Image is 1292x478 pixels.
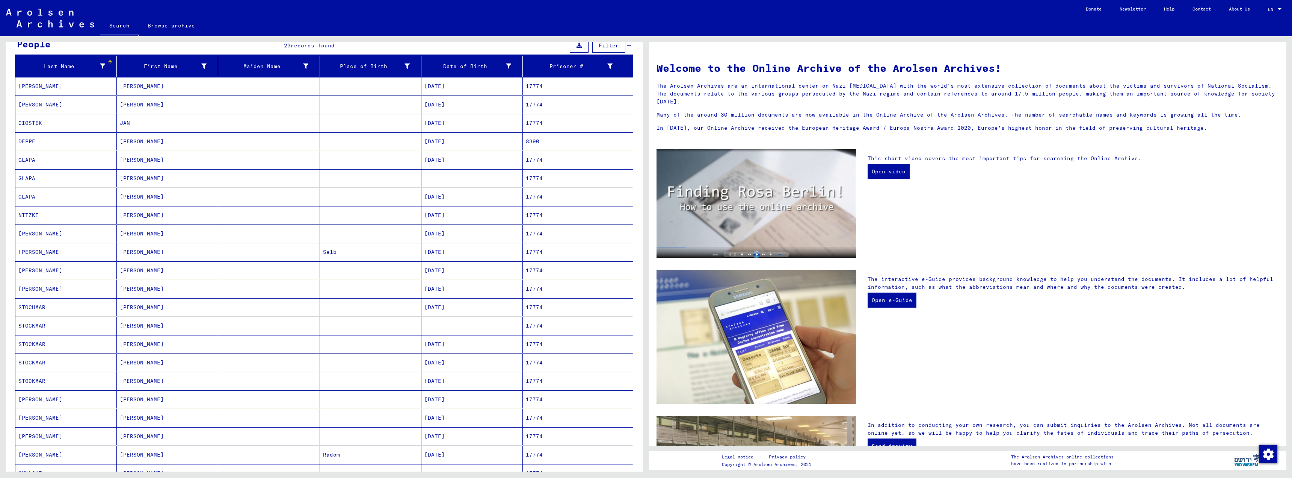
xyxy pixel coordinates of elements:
[218,56,320,77] mat-header-cell: Maiden Name
[323,60,421,72] div: Place of Birth
[523,354,633,372] mat-cell: 17774
[722,453,759,461] a: Legal notice
[868,275,1279,291] p: The interactive e-Guide provides background knowledge to help you understand the documents. It in...
[421,390,523,408] mat-cell: [DATE]
[117,446,218,464] mat-cell: [PERSON_NAME]
[523,169,633,187] mat-cell: 17774
[657,82,1279,106] p: The Arolsen Archives are an international center on Nazi [MEDICAL_DATA] with the world’s most ext...
[421,225,523,243] mat-cell: [DATE]
[117,280,218,298] mat-cell: [PERSON_NAME]
[15,317,117,335] mat-cell: STOCKMAR
[868,439,916,454] a: Send inquiry
[421,96,523,114] mat-cell: [DATE]
[421,409,523,427] mat-cell: [DATE]
[523,243,633,261] mat-cell: 17774
[657,111,1279,119] p: Many of the around 30 million documents are now available in the Online Archive of the Arolsen Ar...
[1259,445,1277,463] img: Change consent
[523,280,633,298] mat-cell: 17774
[523,446,633,464] mat-cell: 17774
[523,335,633,353] mat-cell: 17774
[523,427,633,445] mat-cell: 17774
[117,409,218,427] mat-cell: [PERSON_NAME]
[421,298,523,316] mat-cell: [DATE]
[117,96,218,114] mat-cell: [PERSON_NAME]
[117,427,218,445] mat-cell: [PERSON_NAME]
[221,62,308,70] div: Maiden Name
[117,77,218,95] mat-cell: [PERSON_NAME]
[421,446,523,464] mat-cell: [DATE]
[523,77,633,95] mat-cell: 17774
[15,390,117,408] mat-cell: [PERSON_NAME]
[120,60,218,72] div: First Name
[18,62,105,70] div: Last Name
[421,151,523,169] mat-cell: [DATE]
[421,427,523,445] mat-cell: [DATE]
[1011,460,1114,467] p: have been realized in partnership with
[523,132,633,150] mat-cell: 8390
[284,42,291,49] span: 23
[592,38,625,53] button: Filter
[1011,454,1114,460] p: The Arolsen Archives online collections
[722,453,815,461] div: |
[221,60,319,72] div: Maiden Name
[15,280,117,298] mat-cell: [PERSON_NAME]
[17,37,51,51] div: People
[15,132,117,150] mat-cell: DEPPE
[657,270,856,404] img: eguide.jpg
[526,60,624,72] div: Prisoner #
[117,188,218,206] mat-cell: [PERSON_NAME]
[657,60,1279,76] h1: Welcome to the Online Archive of the Arolsen Archives!
[117,335,218,353] mat-cell: [PERSON_NAME]
[421,132,523,150] mat-cell: [DATE]
[868,421,1279,437] p: In addition to conducting your own research, you can submit inquiries to the Arolsen Archives. No...
[421,354,523,372] mat-cell: [DATE]
[657,124,1279,132] p: In [DATE], our Online Archive received the European Heritage Award / Europa Nostra Award 2020, Eu...
[424,62,511,70] div: Date of Birth
[15,96,117,114] mat-cell: [PERSON_NAME]
[421,56,523,77] mat-header-cell: Date of Birth
[526,62,613,70] div: Prisoner #
[421,261,523,279] mat-cell: [DATE]
[421,335,523,353] mat-cell: [DATE]
[523,188,633,206] mat-cell: 17774
[657,149,856,258] img: video.jpg
[15,151,117,169] mat-cell: GLAPA
[117,298,218,316] mat-cell: [PERSON_NAME]
[18,60,116,72] div: Last Name
[15,446,117,464] mat-cell: [PERSON_NAME]
[15,188,117,206] mat-cell: GLAPA
[15,77,117,95] mat-cell: [PERSON_NAME]
[421,206,523,224] mat-cell: [DATE]
[523,225,633,243] mat-cell: 17774
[523,372,633,390] mat-cell: 17774
[15,354,117,372] mat-cell: STOCKMAR
[599,42,619,49] span: Filter
[15,114,117,132] mat-cell: CIOSTEK
[15,225,117,243] mat-cell: [PERSON_NAME]
[320,56,421,77] mat-header-cell: Place of Birth
[291,42,335,49] span: records found
[523,409,633,427] mat-cell: 17774
[523,261,633,279] mat-cell: 17774
[424,60,522,72] div: Date of Birth
[117,354,218,372] mat-cell: [PERSON_NAME]
[421,372,523,390] mat-cell: [DATE]
[117,372,218,390] mat-cell: [PERSON_NAME]
[15,56,117,77] mat-header-cell: Last Name
[523,206,633,224] mat-cell: 17774
[117,206,218,224] mat-cell: [PERSON_NAME]
[117,56,218,77] mat-header-cell: First Name
[117,390,218,408] mat-cell: [PERSON_NAME]
[868,164,910,179] a: Open video
[15,206,117,224] mat-cell: NITZKI
[117,243,218,261] mat-cell: [PERSON_NAME]
[117,261,218,279] mat-cell: [PERSON_NAME]
[120,62,207,70] div: First Name
[117,317,218,335] mat-cell: [PERSON_NAME]
[323,62,410,70] div: Place of Birth
[15,409,117,427] mat-cell: [PERSON_NAME]
[117,132,218,150] mat-cell: [PERSON_NAME]
[523,390,633,408] mat-cell: 17774
[15,335,117,353] mat-cell: STOCKMAR
[523,114,633,132] mat-cell: 17774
